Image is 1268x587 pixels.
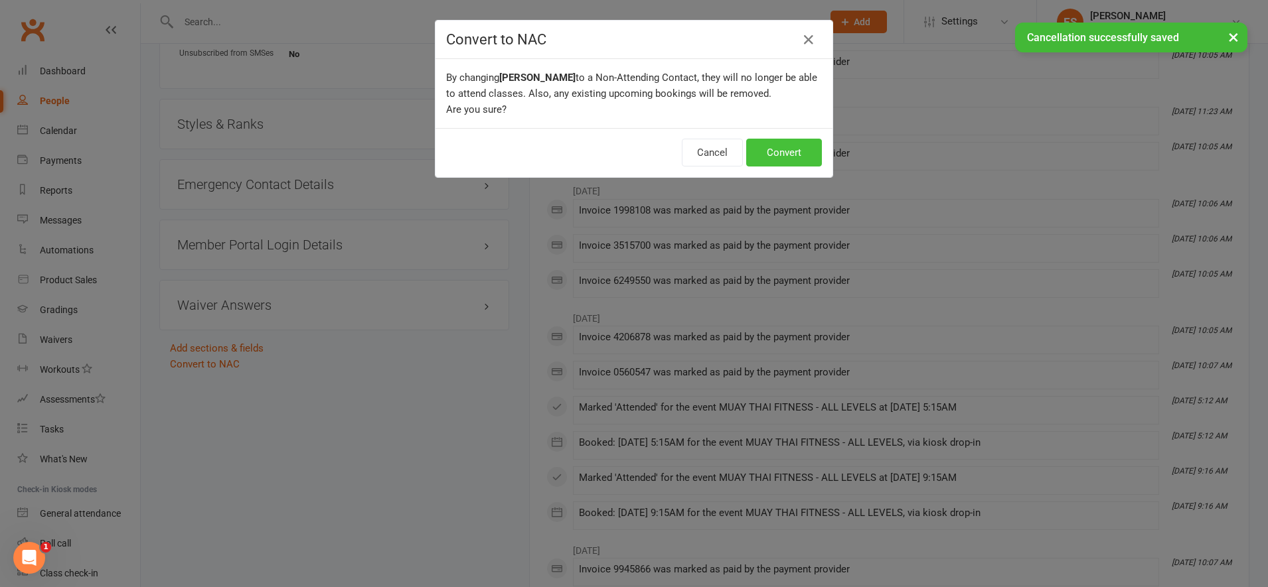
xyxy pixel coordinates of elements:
[13,542,45,574] iframe: Intercom live chat
[1222,23,1245,51] button: ×
[1015,23,1247,52] div: Cancellation successfully saved
[746,139,822,166] button: Convert
[40,542,51,553] span: 1
[682,139,743,166] button: Cancel
[499,72,576,84] b: [PERSON_NAME]
[436,59,832,128] div: By changing to a Non-Attending Contact, they will no longer be able to attend classes. Also, any ...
